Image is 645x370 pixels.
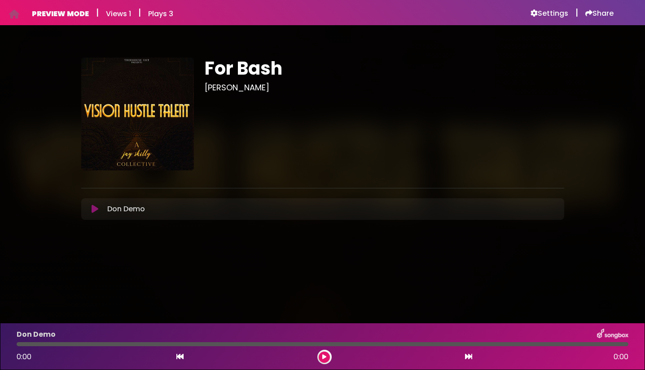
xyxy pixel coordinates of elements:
img: DVKr9nZNSbGWT6M0MEef [81,58,194,170]
h6: PREVIEW MODE [32,9,89,18]
a: Settings [531,9,568,18]
h1: For Bash [205,58,564,79]
h6: Plays 3 [148,9,173,18]
p: Don Demo [107,204,145,214]
h5: | [138,7,141,18]
a: Share [585,9,614,18]
h3: [PERSON_NAME] [205,83,564,93]
h6: Views 1 [106,9,131,18]
h5: | [575,7,578,18]
h5: | [96,7,99,18]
